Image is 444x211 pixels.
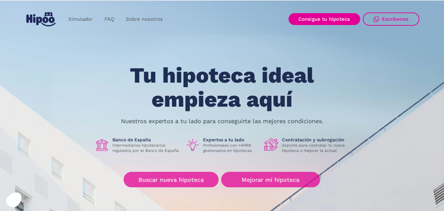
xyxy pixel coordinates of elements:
a: Mejorar mi hipoteca [221,172,320,188]
div: Escríbenos [382,16,409,22]
a: Escríbenos [363,13,419,26]
a: home [25,10,57,29]
a: Sobre nosotros [120,13,169,26]
h1: Banco de España [112,137,180,143]
p: Nuestros expertos a tu lado para conseguirte las mejores condiciones. [121,119,323,124]
p: Soporte para contratar tu nueva hipoteca o mejorar la actual [282,143,350,153]
p: Intermediarios hipotecarios regulados por el Banco de España [112,143,180,153]
h1: Tu hipoteca ideal empieza aquí [97,64,346,111]
a: Simulador [62,13,99,26]
h1: Expertos a tu lado [203,137,259,143]
p: Profesionales con +40M€ gestionados en hipotecas [203,143,259,153]
a: Buscar nueva hipoteca [124,172,219,188]
h1: Contratación y subrogación [282,137,350,143]
a: FAQ [99,13,120,26]
a: Consigue tu hipoteca [289,13,360,25]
